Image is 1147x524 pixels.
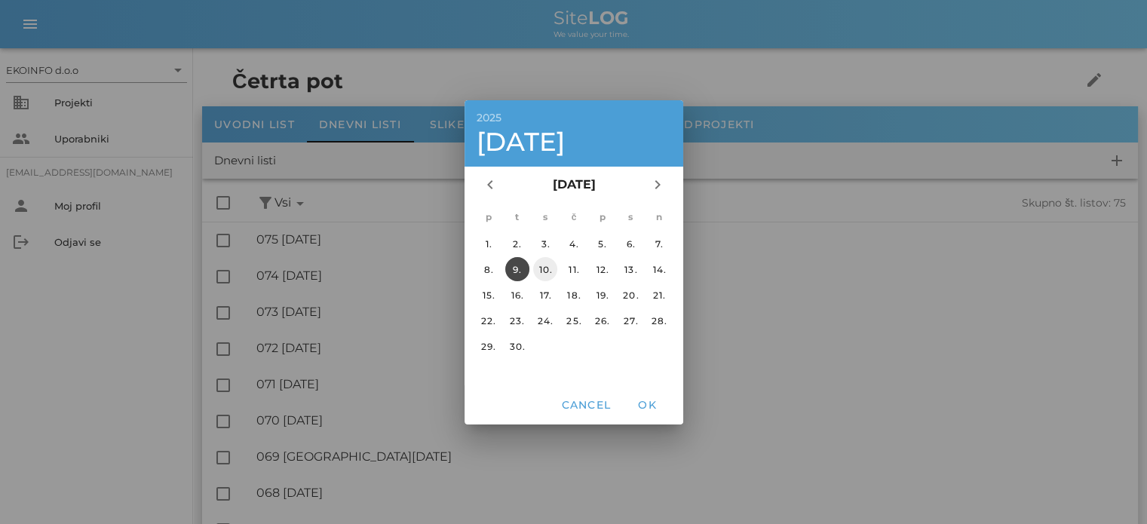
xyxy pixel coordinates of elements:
[590,314,614,326] div: 26.
[618,231,643,256] button: 6.
[618,314,643,326] div: 27.
[590,257,614,281] button: 12.
[618,263,643,274] div: 13.
[477,171,504,198] button: Prejšnji mesec
[560,204,587,230] th: č
[1072,452,1147,524] div: Pripomoček za klepet
[476,231,500,256] button: 1.
[476,340,500,351] div: 29.
[476,263,500,274] div: 8.
[618,237,643,249] div: 6.
[554,391,617,418] button: Cancel
[504,283,529,307] button: 16.
[476,289,500,300] div: 15.
[533,257,557,281] button: 10.
[533,314,557,326] div: 24.
[561,314,585,326] div: 25.
[561,308,585,332] button: 25.
[618,308,643,332] button: 27.
[647,231,671,256] button: 7.
[476,314,500,326] div: 22.
[561,231,585,256] button: 4.
[504,257,529,281] button: 9.
[504,340,529,351] div: 30.
[476,257,500,281] button: 8.
[533,308,557,332] button: 24.
[504,308,529,332] button: 23.
[647,283,671,307] button: 21.
[647,289,671,300] div: 21.
[560,398,611,412] span: Cancel
[546,170,601,200] button: [DATE]
[504,334,529,358] button: 30.
[588,204,615,230] th: p
[590,237,614,249] div: 5.
[561,283,585,307] button: 18.
[618,257,643,281] button: 13.
[532,204,559,230] th: s
[561,237,585,249] div: 4.
[647,314,671,326] div: 28.
[476,334,500,358] button: 29.
[476,237,500,249] div: 1.
[617,204,644,230] th: s
[481,176,499,194] i: chevron_left
[618,283,643,307] button: 20.
[590,231,614,256] button: 5.
[590,289,614,300] div: 19.
[477,112,671,123] div: 2025
[1072,452,1147,524] iframe: Chat Widget
[561,257,585,281] button: 11.
[533,283,557,307] button: 17.
[533,231,557,256] button: 3.
[647,237,671,249] div: 7.
[504,289,529,300] div: 16.
[647,257,671,281] button: 14.
[647,308,671,332] button: 28.
[476,308,500,332] button: 22.
[646,204,673,230] th: n
[649,176,667,194] i: chevron_right
[623,391,671,418] button: OK
[561,289,585,300] div: 18.
[504,237,529,249] div: 2.
[647,263,671,274] div: 14.
[533,263,557,274] div: 10.
[533,237,557,249] div: 3.
[503,204,530,230] th: t
[590,283,614,307] button: 19.
[477,129,671,155] div: [DATE]
[533,289,557,300] div: 17.
[629,398,665,412] span: OK
[504,263,529,274] div: 9.
[590,263,614,274] div: 12.
[504,231,529,256] button: 2.
[644,171,671,198] button: Naslednji mesec
[475,204,502,230] th: p
[590,308,614,332] button: 26.
[504,314,529,326] div: 23.
[618,289,643,300] div: 20.
[476,283,500,307] button: 15.
[561,263,585,274] div: 11.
